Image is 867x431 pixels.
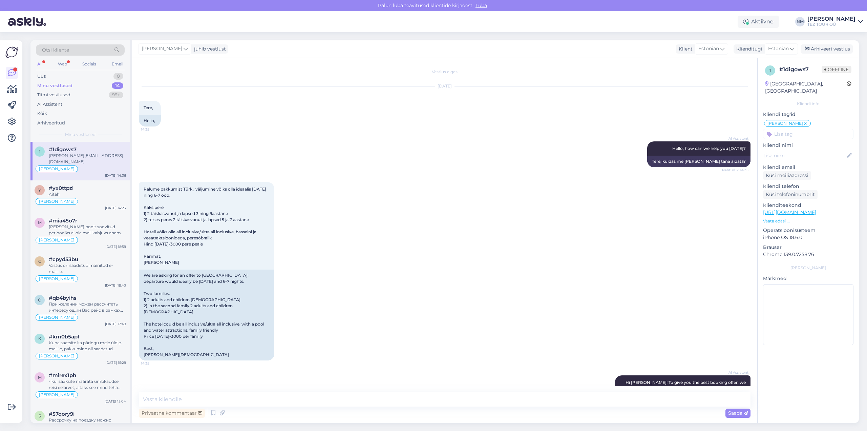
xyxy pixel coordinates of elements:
span: k [38,336,41,341]
span: m [38,220,42,225]
div: Arhiveeri vestlus [801,44,853,54]
span: Estonian [768,45,789,53]
div: Klient [676,45,693,53]
span: 5 [39,413,41,418]
span: Hello, how can we help you [DATE]? [672,146,746,151]
p: Kliendi tag'id [763,111,853,118]
div: [DATE] 17:49 [105,321,126,327]
div: 14 [112,82,123,89]
span: #cpyd53bu [49,256,78,262]
p: Operatsioonisüsteem [763,227,853,234]
div: Vastus on saadetud mainitud e-mailile. [49,262,126,275]
p: Kliendi nimi [763,142,853,149]
span: Nähtud ✓ 14:35 [722,168,748,173]
div: Tiimi vestlused [37,92,70,98]
div: Socials [81,60,98,68]
div: Aitäh [49,191,126,197]
div: 0 [113,73,123,80]
span: Offline [822,66,851,73]
span: [PERSON_NAME] [39,199,75,203]
span: [PERSON_NAME] [142,45,182,53]
div: [DATE] 18:43 [105,283,126,288]
div: [PERSON_NAME] [807,16,855,22]
span: [PERSON_NAME] [39,315,75,319]
span: [PERSON_NAME] [39,277,75,281]
span: m [38,375,42,380]
div: NM [795,17,805,26]
span: AI Assistent [723,370,748,375]
span: [PERSON_NAME] [39,393,75,397]
div: [PERSON_NAME] poolt soovitud perioodiks ei ole meil kahjuks enam edasi-tagasi lende pakkuda. Alle... [49,224,126,236]
div: [DATE] 14:36 [105,173,126,178]
div: [DATE] 15:04 [105,399,126,404]
p: Kliendi email [763,164,853,171]
div: Kõik [37,110,47,117]
span: #yx0ttpzl [49,185,73,191]
div: juhib vestlust [191,45,226,53]
span: [PERSON_NAME] [39,167,75,171]
div: Klienditugi [734,45,762,53]
div: Arhiveeritud [37,120,65,126]
img: Askly Logo [5,46,18,59]
span: [PERSON_NAME] [39,238,75,242]
p: Chrome 139.0.7258.76 [763,251,853,258]
div: TEZ TOUR OÜ [807,22,855,27]
p: Vaata edasi ... [763,218,853,224]
span: 14:35 [141,127,166,132]
p: Brauser [763,244,853,251]
div: [GEOGRAPHIC_DATA], [GEOGRAPHIC_DATA] [765,80,847,95]
div: Küsi meiliaadressi [763,171,811,180]
span: Estonian [698,45,719,53]
span: Minu vestlused [65,132,96,138]
span: #57qory9i [49,411,75,417]
input: Lisa tag [763,129,853,139]
p: Märkmed [763,275,853,282]
span: #mirex1ph [49,372,76,378]
p: iPhone OS 18.6.0 [763,234,853,241]
div: Uus [37,73,46,80]
div: [DATE] 14:23 [105,205,126,211]
span: Luba [473,2,489,8]
span: Palume pakkumist Türki, väljumine võiks olla ideaalis [DATE] ning 6-7 ööd. Kaks pere: 1) 2 täiska... [144,187,267,265]
div: Vestlus algas [139,69,750,75]
span: c [38,259,41,264]
div: - kui saaksite määrata umbkaudse reisi eelarvet, aitaks see mind teha pakkumise mis sobiks just T... [49,378,126,391]
span: #qb4byihs [49,295,77,301]
span: [PERSON_NAME] [767,121,803,125]
div: Hello, [139,115,161,126]
input: Lisa nimi [763,152,846,159]
div: Aktiivne [738,16,779,28]
span: Tere, [144,105,153,110]
span: AI Assistent [723,136,748,141]
span: #mia45o7r [49,218,77,224]
div: Web [57,60,68,68]
div: При желании можем рассчитать интересующий Вас рейс в рамках индивидуального подбора рейса с перел... [49,301,126,313]
div: Privaatne kommentaar [139,409,205,418]
span: 14:35 [141,361,166,366]
span: [PERSON_NAME] [39,354,75,358]
span: q [38,297,41,302]
div: # 1digows7 [779,65,822,74]
span: 1 [769,68,771,73]
div: Tere, kuidas me [PERSON_NAME] täna aidata? [647,156,750,167]
a: [PERSON_NAME]TEZ TOUR OÜ [807,16,863,27]
div: [DATE] 15:29 [105,360,126,365]
span: Otsi kliente [42,46,69,54]
div: [PERSON_NAME][EMAIL_ADDRESS][DOMAIN_NAME] [49,153,126,165]
div: [PERSON_NAME] [763,265,853,271]
span: #1digows7 [49,146,77,153]
div: Kuna saatsite ka päringu meie üld e-mailile, pakkumine oli saadetud tagasikirjaga. [49,340,126,352]
span: Saada [728,410,748,416]
span: y [38,188,41,193]
p: Klienditeekond [763,202,853,209]
div: [DATE] [139,83,750,89]
p: Kliendi telefon [763,183,853,190]
div: AI Assistent [37,101,62,108]
span: #km0b5apf [49,334,80,340]
div: Küsi telefoninumbrit [763,190,818,199]
div: [DATE] 18:59 [105,244,126,249]
div: Рассрочку на поездку можно оформить через LHV: [URL][DOMAIN_NAME] или через ESTO: [URL][DOMAIN_NAME] [49,417,126,429]
span: 1 [39,149,40,154]
a: [URL][DOMAIN_NAME] [763,209,816,215]
div: Kliendi info [763,101,853,107]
